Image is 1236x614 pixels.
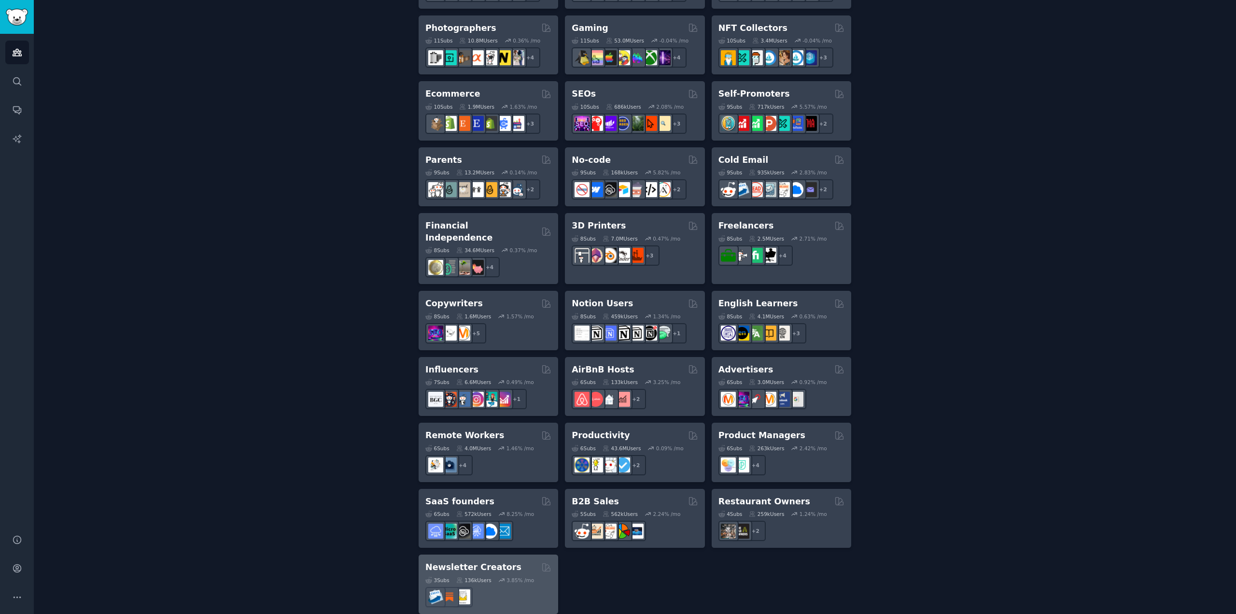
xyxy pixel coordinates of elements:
div: 0.09 % /mo [656,445,684,452]
img: ecommerce_growth [509,116,524,131]
div: 935k Users [749,169,784,176]
img: WeddingPhotography [509,50,524,65]
div: + 4 [520,47,540,68]
img: advertising [761,392,776,407]
div: + 3 [520,114,540,134]
img: selfpromotion [748,116,763,131]
h2: Notion Users [572,298,633,310]
div: + 4 [772,245,793,266]
img: EmailOutreach [802,182,817,197]
img: macgaming [602,50,617,65]
img: NFTMarketplace [734,50,749,65]
h2: SaaS founders [425,496,494,508]
img: EnglishLearning [734,326,749,341]
div: + 1 [666,323,687,343]
img: NotionGeeks [615,326,630,341]
div: 9 Sub s [572,169,596,176]
img: Instagram [455,392,470,407]
img: b2b_sales [602,524,617,539]
div: + 2 [813,179,833,200]
img: SonyAlpha [469,50,484,65]
img: B_2_B_Selling_Tips [629,524,644,539]
img: LifeProTips [575,457,590,472]
img: b2b_sales [775,182,790,197]
div: 136k Users [456,577,492,584]
img: SEO [734,392,749,407]
img: lifehacks [588,457,603,472]
div: + 2 [666,179,687,200]
img: The_SEO [656,116,671,131]
img: SaaS [428,524,443,539]
img: influencermarketing [482,392,497,407]
img: Newsletters [455,589,470,604]
div: 3.4M Users [752,37,787,44]
div: 5 Sub s [572,511,596,517]
div: 1.57 % /mo [506,313,534,320]
img: FinancialPlanning [442,260,457,275]
img: RemoteJobs [428,457,443,472]
div: + 2 [626,389,646,409]
div: 11 Sub s [425,37,452,44]
img: LearnEnglishOnReddit [761,326,776,341]
img: youtubepromotion [734,116,749,131]
h2: Photographers [425,22,496,34]
img: AskNotion [629,326,644,341]
img: streetphotography [442,50,457,65]
div: 6 Sub s [425,511,449,517]
div: 9 Sub s [718,169,743,176]
h2: Self-Promoters [718,88,790,100]
img: parentsofmultiples [496,182,511,197]
div: 133k Users [603,379,638,386]
div: 1.63 % /mo [510,103,537,110]
h2: Cold Email [718,154,768,166]
img: BarOwners [734,524,749,539]
img: NoCodeMovement [642,182,657,197]
img: NoCodeSaaS [602,182,617,197]
img: TestMyApp [802,116,817,131]
img: Substack [442,589,457,604]
div: 572k Users [456,511,492,517]
img: salestechniques [588,524,603,539]
div: 6 Sub s [718,445,743,452]
div: + 1 [506,389,527,409]
img: daddit [428,182,443,197]
div: 9 Sub s [718,103,743,110]
div: 10 Sub s [572,103,599,110]
div: 6 Sub s [718,379,743,386]
img: blender [602,248,617,263]
h2: B2B Sales [572,496,619,508]
img: Notiontemplates [575,326,590,341]
div: 0.14 % /mo [510,169,537,176]
h2: Freelancers [718,220,774,232]
div: 8 Sub s [425,247,449,254]
h2: SEOs [572,88,596,100]
div: 11 Sub s [572,37,599,44]
img: microsaas [442,524,457,539]
h2: Influencers [425,364,478,376]
img: SEO_cases [615,116,630,131]
img: NFTExchange [721,50,736,65]
img: nocode [575,182,590,197]
img: shopify [442,116,457,131]
div: + 4 [452,455,473,475]
img: notioncreations [588,326,603,341]
div: 0.63 % /mo [800,313,827,320]
div: + 3 [666,114,687,134]
img: content_marketing [455,326,470,341]
img: airbnb_hosts [575,392,590,407]
div: 263k Users [749,445,784,452]
img: languagelearning [721,326,736,341]
h2: English Learners [718,298,798,310]
img: NoCodeSaaS [455,524,470,539]
img: TechSEO [588,116,603,131]
div: + 2 [745,521,766,541]
img: Adalo [656,182,671,197]
img: googleads [788,392,803,407]
img: Airtable [615,182,630,197]
img: BeautyGuruChatter [428,392,443,407]
img: B2BSaaS [788,182,803,197]
div: 8 Sub s [718,313,743,320]
img: NewParents [482,182,497,197]
div: 0.49 % /mo [506,379,534,386]
img: alphaandbetausers [775,116,790,131]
